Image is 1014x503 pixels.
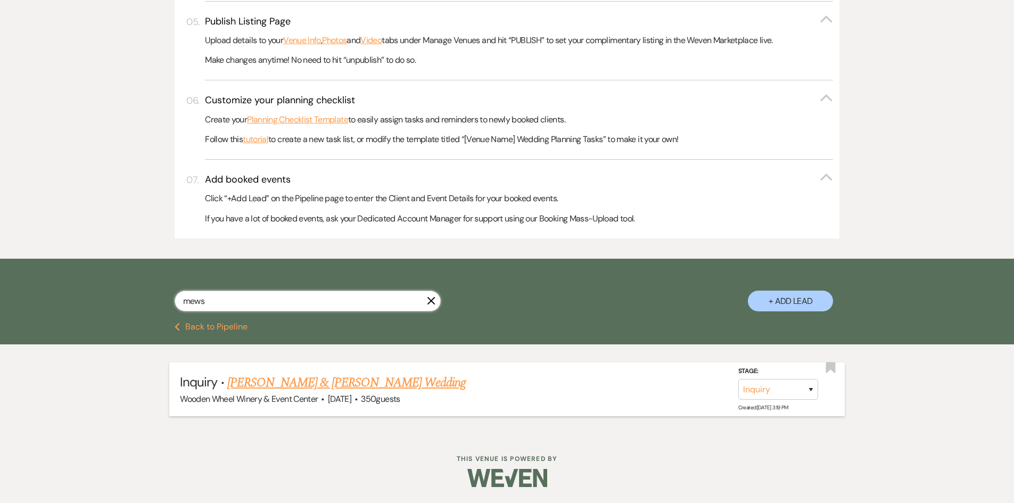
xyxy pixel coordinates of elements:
p: If you have a lot of booked events, ask your Dedicated Account Manager for support using our Book... [205,212,833,226]
a: Video [360,34,382,47]
img: Weven Logo [467,459,547,497]
a: Planning Checklist Template [247,113,348,127]
span: Inquiry [180,374,217,390]
p: Create your to easily assign tasks and reminders to newly booked clients. [205,113,833,127]
p: Make changes anytime! No need to hit “unpublish” to do so. [205,53,833,67]
span: Created: [DATE] 3:19 PM [738,404,788,411]
span: 350 guests [361,393,400,405]
a: Venue Info [283,34,321,47]
a: Photos [322,34,347,47]
input: Search by name, event date, email address or phone number [175,291,441,311]
label: Stage: [738,366,818,377]
button: + Add Lead [748,291,833,311]
p: Upload details to your , and tabs under Manage Venues and hit “PUBLISH” to set your complimentary... [205,34,833,47]
button: Publish Listing Page [205,15,833,28]
span: [DATE] [328,393,351,405]
h3: Publish Listing Page [205,15,291,28]
a: [PERSON_NAME] & [PERSON_NAME] Wedding [227,373,466,392]
p: Follow this to create a new task list, or modify the template titled “[Venue Name] Wedding Planni... [205,133,833,146]
button: Add booked events [205,173,833,186]
span: Wooden Wheel Winery & Event Center [180,393,318,405]
h3: Add booked events [205,173,291,186]
h3: Customize your planning checklist [205,94,355,107]
a: tutorial [243,133,268,146]
p: Click “+Add Lead” on the Pipeline page to enter the Client and Event Details for your booked events. [205,192,833,205]
button: Customize your planning checklist [205,94,833,107]
button: Back to Pipeline [175,323,248,331]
